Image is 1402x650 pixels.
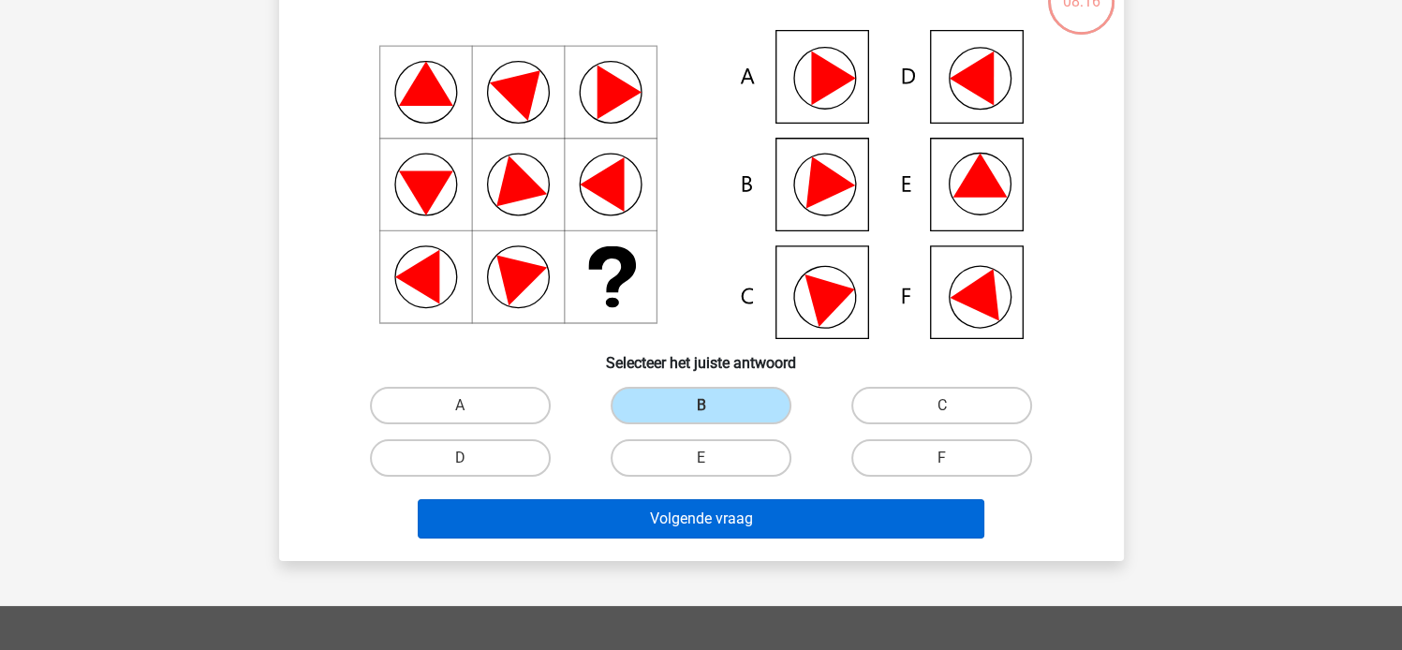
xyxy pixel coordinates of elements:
[611,387,791,424] label: B
[611,439,791,477] label: E
[851,439,1032,477] label: F
[309,339,1094,372] h6: Selecteer het juiste antwoord
[370,387,551,424] label: A
[370,439,551,477] label: D
[851,387,1032,424] label: C
[418,499,984,539] button: Volgende vraag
